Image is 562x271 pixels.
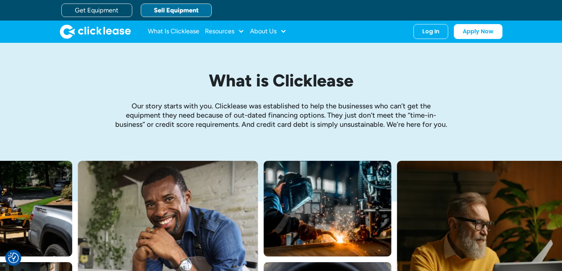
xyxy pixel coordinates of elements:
[8,253,19,263] button: Consent Preferences
[264,161,391,256] img: A welder in a large mask working on a large pipe
[115,101,448,129] p: Our story starts with you. Clicklease was established to help the businesses who can’t get the eq...
[61,4,132,17] a: Get Equipment
[422,28,439,35] div: Log In
[141,4,212,17] a: Sell Equipment
[60,24,131,39] a: home
[115,71,448,90] h1: What is Clicklease
[250,24,286,39] div: About Us
[205,24,244,39] div: Resources
[148,24,199,39] a: What Is Clicklease
[454,24,502,39] a: Apply Now
[60,24,131,39] img: Clicklease logo
[8,253,19,263] img: Revisit consent button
